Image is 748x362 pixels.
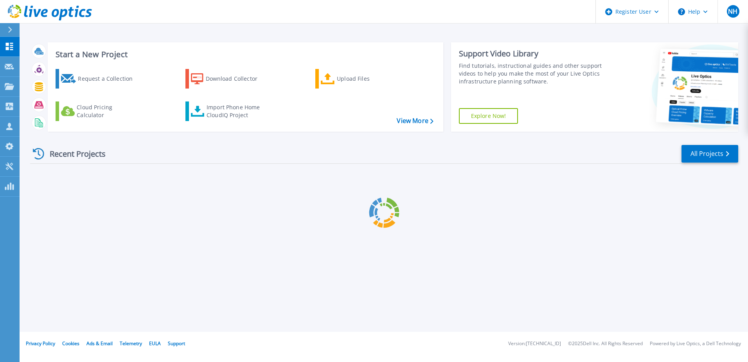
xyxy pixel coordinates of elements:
div: Support Video Library [459,49,605,59]
a: All Projects [681,145,738,163]
div: Cloud Pricing Calculator [77,103,139,119]
a: Telemetry [120,340,142,347]
div: Recent Projects [30,144,116,163]
a: Privacy Policy [26,340,55,347]
a: Cookies [62,340,79,347]
li: © 2025 Dell Inc. All Rights Reserved [568,341,643,346]
div: Request a Collection [78,71,140,87]
a: Download Collector [185,69,273,89]
a: Upload Files [315,69,403,89]
div: Upload Files [337,71,399,87]
div: Import Phone Home CloudIQ Project [207,103,268,119]
a: Ads & Email [86,340,113,347]
a: EULA [149,340,161,347]
a: Request a Collection [56,69,143,89]
h3: Start a New Project [56,50,433,59]
li: Version: [TECHNICAL_ID] [508,341,561,346]
a: Explore Now! [459,108,518,124]
a: Cloud Pricing Calculator [56,101,143,121]
li: Powered by Live Optics, a Dell Technology [650,341,741,346]
a: Support [168,340,185,347]
div: Download Collector [206,71,268,87]
div: Find tutorials, instructional guides and other support videos to help you make the most of your L... [459,62,605,85]
span: NH [728,8,737,14]
a: View More [397,117,433,125]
